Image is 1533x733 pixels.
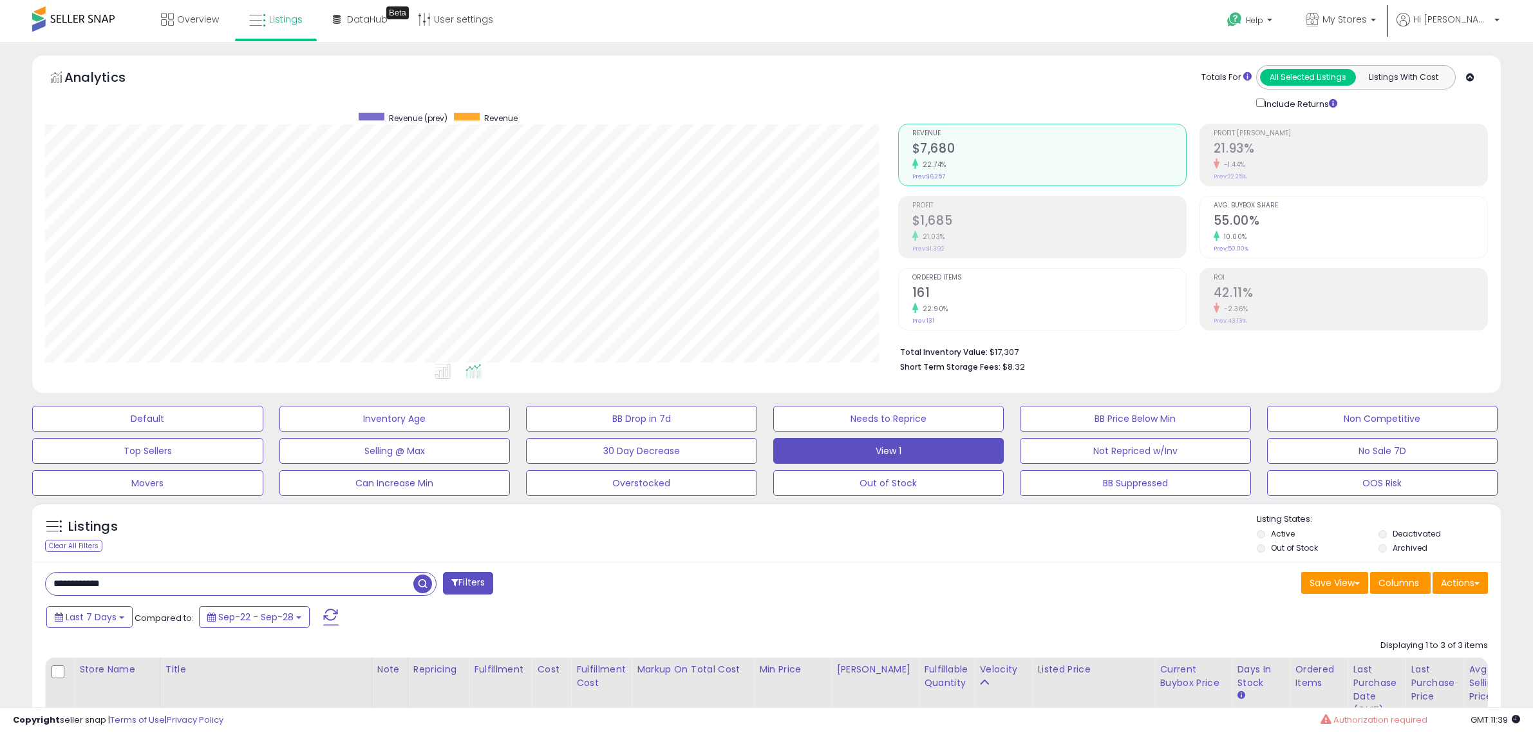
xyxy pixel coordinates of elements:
[413,663,463,676] div: Repricing
[1433,572,1488,594] button: Actions
[1214,173,1246,180] small: Prev: 22.25%
[1201,71,1252,84] div: Totals For
[1160,663,1226,690] div: Current Buybox Price
[918,160,946,169] small: 22.74%
[912,173,945,180] small: Prev: $6,257
[1237,663,1284,690] div: Days In Stock
[64,68,151,90] h5: Analytics
[32,470,263,496] button: Movers
[912,130,1186,137] span: Revenue
[1267,438,1498,464] button: No Sale 7D
[1271,528,1295,539] label: Active
[912,202,1186,209] span: Profit
[1020,470,1251,496] button: BB Suppressed
[1214,141,1487,158] h2: 21.93%
[1227,12,1243,28] i: Get Help
[79,663,155,676] div: Store Name
[1471,714,1520,726] span: 2025-10-6 11:39 GMT
[979,663,1026,676] div: Velocity
[1219,160,1245,169] small: -1.44%
[1002,361,1025,373] span: $8.32
[110,714,165,726] a: Terms of Use
[1214,274,1487,281] span: ROI
[1217,2,1285,42] a: Help
[1020,406,1251,432] button: BB Price Below Min
[924,663,968,690] div: Fulfillable Quantity
[386,6,409,19] div: Tooltip anchor
[1413,13,1491,26] span: Hi [PERSON_NAME]
[1260,69,1356,86] button: All Selected Listings
[32,438,263,464] button: Top Sellers
[1214,213,1487,231] h2: 55.00%
[912,317,934,325] small: Prev: 131
[1393,528,1441,539] label: Deactivated
[177,13,219,26] span: Overview
[1037,663,1149,676] div: Listed Price
[68,518,118,536] h5: Listings
[46,606,133,628] button: Last 7 Days
[66,611,117,624] span: Last 7 Days
[167,714,223,726] a: Privacy Policy
[773,438,1004,464] button: View 1
[1214,285,1487,303] h2: 42.11%
[1246,96,1353,111] div: Include Returns
[1267,470,1498,496] button: OOS Risk
[45,540,102,552] div: Clear All Filters
[1219,304,1248,314] small: -2.36%
[269,13,303,26] span: Listings
[1378,576,1419,589] span: Columns
[279,438,511,464] button: Selling @ Max
[900,343,1478,359] li: $17,307
[1355,69,1451,86] button: Listings With Cost
[199,606,310,628] button: Sep-22 - Sep-28
[1237,690,1245,701] small: Days In Stock.
[1257,513,1501,526] p: Listing States:
[1246,15,1263,26] span: Help
[1219,232,1247,242] small: 10.00%
[918,232,945,242] small: 21.03%
[1214,317,1246,325] small: Prev: 43.13%
[773,406,1004,432] button: Needs to Reprice
[484,113,518,124] span: Revenue
[1301,572,1368,594] button: Save View
[32,406,263,432] button: Default
[279,470,511,496] button: Can Increase Min
[279,406,511,432] button: Inventory Age
[1020,438,1251,464] button: Not Repriced w/Inv
[13,714,60,726] strong: Copyright
[135,612,194,624] span: Compared to:
[1393,542,1427,553] label: Archived
[632,658,754,722] th: The percentage added to the cost of goods (COGS) that forms the calculator for Min & Max prices.
[836,663,913,676] div: [PERSON_NAME]
[1411,663,1458,703] div: Last Purchase Price
[1469,663,1516,703] div: Avg Selling Price
[537,663,565,676] div: Cost
[1370,572,1431,594] button: Columns
[1353,663,1400,717] div: Last Purchase Date (GMT)
[912,213,1186,231] h2: $1,685
[1214,202,1487,209] span: Avg. Buybox Share
[912,141,1186,158] h2: $7,680
[1397,13,1500,42] a: Hi [PERSON_NAME]
[1214,245,1248,252] small: Prev: 50.00%
[526,438,757,464] button: 30 Day Decrease
[773,470,1004,496] button: Out of Stock
[912,285,1186,303] h2: 161
[912,274,1186,281] span: Ordered Items
[1380,640,1488,652] div: Displaying 1 to 3 of 3 items
[1322,13,1367,26] span: My Stores
[13,714,223,727] div: seller snap | |
[389,113,447,124] span: Revenue (prev)
[347,13,388,26] span: DataHub
[900,361,1001,372] b: Short Term Storage Fees:
[218,611,294,624] span: Sep-22 - Sep-28
[474,663,526,676] div: Fulfillment
[526,406,757,432] button: BB Drop in 7d
[1271,542,1318,553] label: Out of Stock
[759,663,825,676] div: Min Price
[637,663,748,676] div: Markup on Total Cost
[165,663,366,676] div: Title
[900,347,988,357] b: Total Inventory Value:
[526,470,757,496] button: Overstocked
[443,572,493,595] button: Filters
